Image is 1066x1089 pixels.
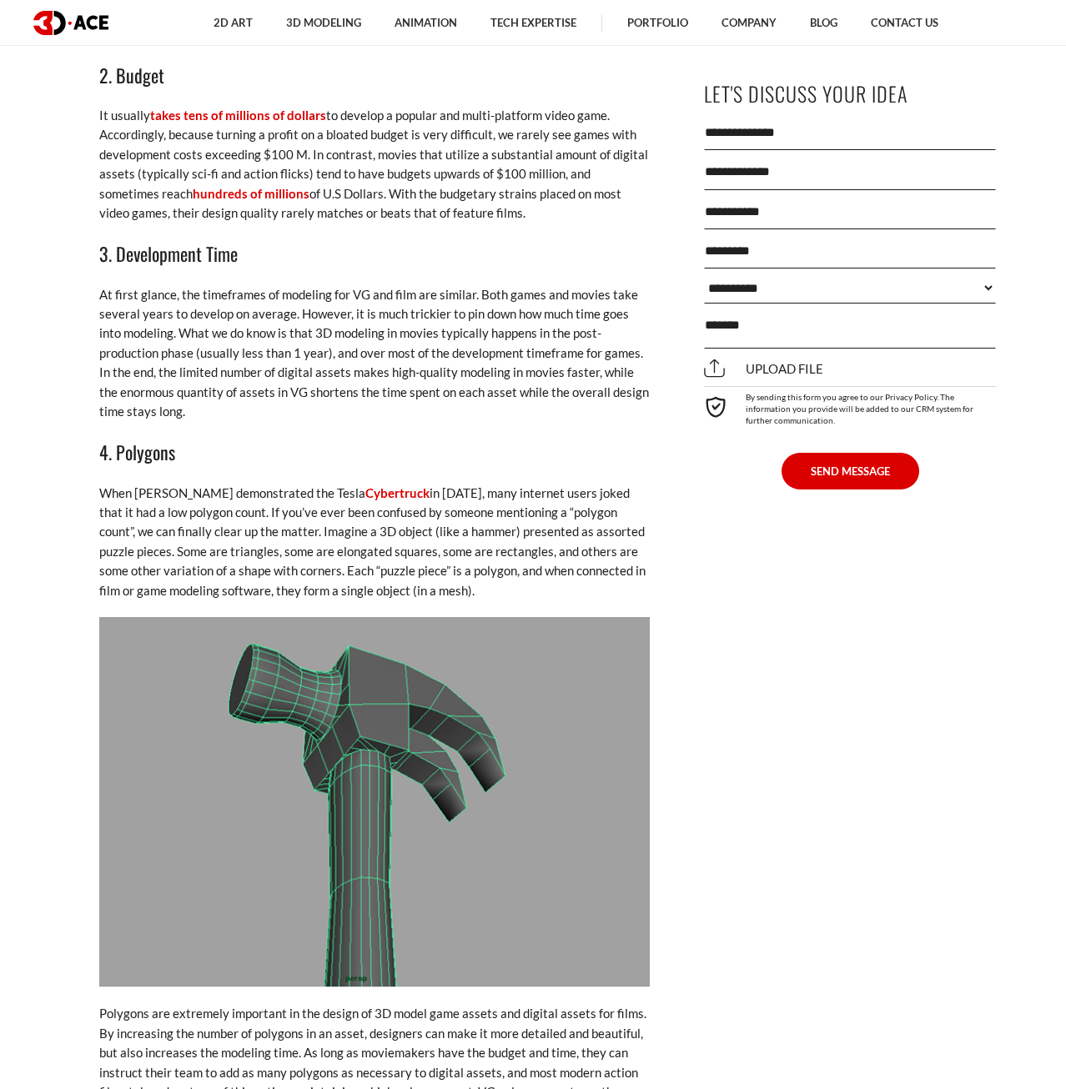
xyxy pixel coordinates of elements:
[99,484,650,600] p: When [PERSON_NAME] demonstrated the Tesla in [DATE], many internet users joked that it had a low ...
[99,61,650,89] h3: 2. Budget
[704,361,823,376] span: Upload file
[99,617,650,987] img: Images with Polygones
[99,106,650,223] p: It usually to develop a popular and multi-platform video game. Accordingly, because turning a pro...
[33,11,108,35] img: logo dark
[704,386,996,426] div: By sending this form you agree to our Privacy Policy. The information you provide will be added t...
[99,438,650,466] h3: 4. Polygons
[99,285,650,422] p: At first glance, the timeframes of modeling for VG and film are similar. Both games and movies ta...
[365,485,430,500] a: Cybertruck
[704,75,996,113] p: Let's Discuss Your Idea
[193,186,309,201] a: hundreds of millions
[99,239,650,268] h3: 3. Development Time
[150,108,326,123] a: takes tens of millions of dollars
[782,453,919,489] button: SEND MESSAGE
